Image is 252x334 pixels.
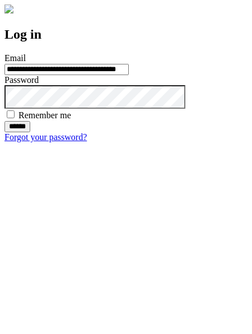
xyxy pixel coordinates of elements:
img: logo-4e3dc11c47720685a147b03b5a06dd966a58ff35d612b21f08c02c0306f2b779.png [4,4,13,13]
h2: Log in [4,27,248,42]
label: Email [4,53,26,63]
a: Forgot your password? [4,132,87,142]
label: Remember me [18,110,71,120]
label: Password [4,75,39,85]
